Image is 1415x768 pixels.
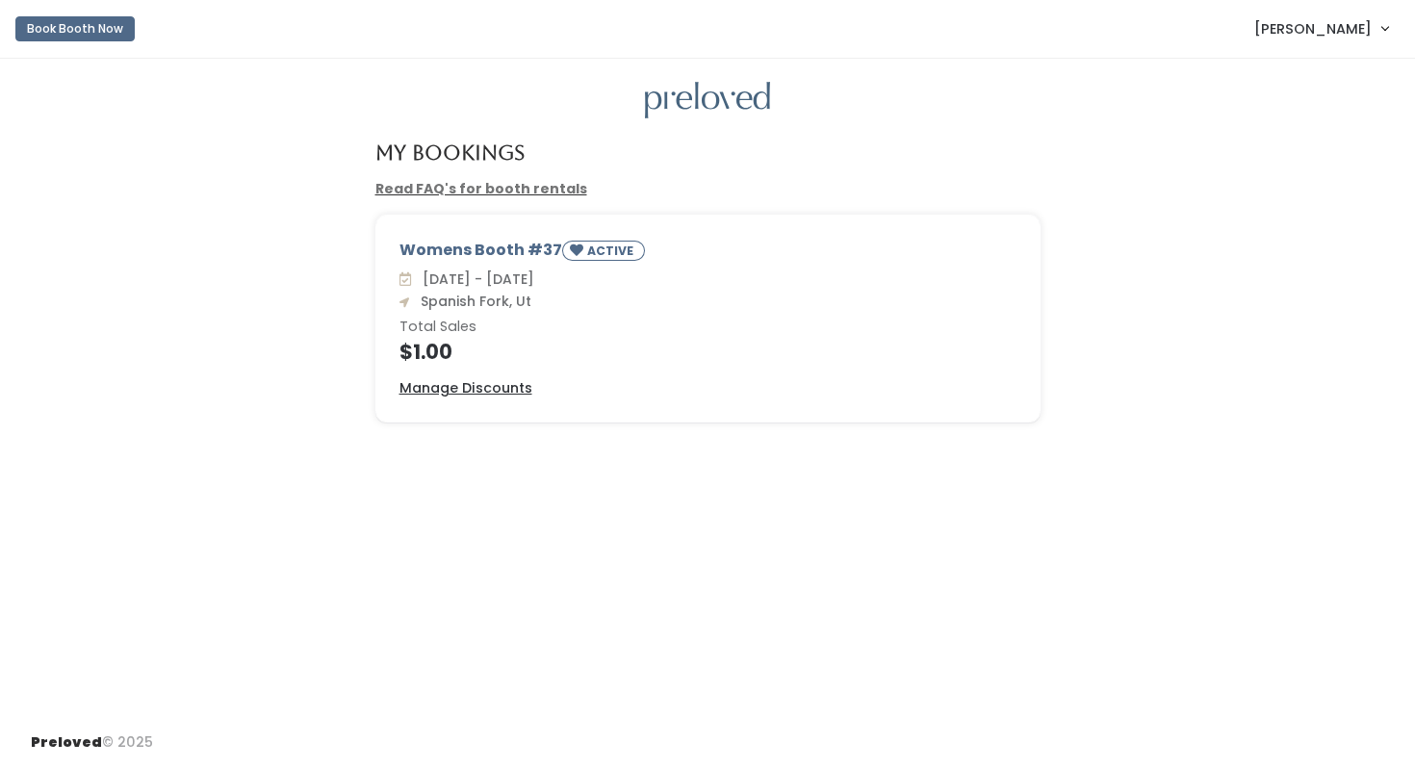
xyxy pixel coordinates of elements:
img: preloved logo [645,82,770,119]
div: Womens Booth #37 [399,239,1016,269]
a: Read FAQ's for booth rentals [375,179,587,198]
button: Book Booth Now [15,16,135,41]
span: [DATE] - [DATE] [415,269,534,289]
a: Manage Discounts [399,378,532,398]
h6: Total Sales [399,320,1016,335]
a: [PERSON_NAME] [1235,8,1407,49]
h4: My Bookings [375,141,525,164]
span: [PERSON_NAME] [1254,18,1372,39]
small: ACTIVE [587,243,637,259]
a: Book Booth Now [15,8,135,50]
h4: $1.00 [399,341,1016,363]
span: Spanish Fork, Ut [413,292,531,311]
div: © 2025 [31,717,153,753]
span: Preloved [31,732,102,752]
